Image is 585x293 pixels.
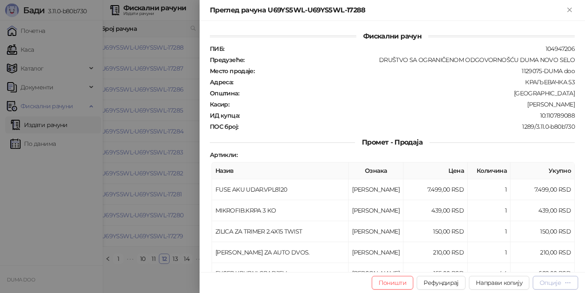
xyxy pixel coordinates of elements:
[510,242,575,263] td: 210,00 RSD
[245,56,576,64] div: DRUŠTVO SA OGRANIČENOM ODGOVORNOŠĆU DUMA NOVO SELO
[212,200,349,221] td: MIKROFIB.KRPA 3 KO
[349,242,403,263] td: [PERSON_NAME]
[225,45,576,53] div: 104947206
[212,263,349,284] td: EKSER.KRUPNI GRADJEV.
[510,263,575,284] td: 682,00 RSD
[356,32,428,40] span: Фискални рачун
[210,78,233,86] strong: Адреса :
[349,179,403,200] td: [PERSON_NAME]
[468,179,510,200] td: 1
[212,242,349,263] td: [PERSON_NAME] ZA AUTO DVOS.
[212,163,349,179] th: Назив
[210,67,254,75] strong: Место продаје :
[468,263,510,284] td: 4,4
[510,163,575,179] th: Укупно
[210,56,245,64] strong: Предузеће :
[349,263,403,284] td: [PERSON_NAME]
[403,163,468,179] th: Цена
[468,163,510,179] th: Количина
[540,279,561,287] div: Опције
[212,179,349,200] td: FUSE AKU UDAR.VPL8120
[210,89,239,97] strong: Општина :
[510,200,575,221] td: 439,00 RSD
[372,276,414,290] button: Поништи
[349,200,403,221] td: [PERSON_NAME]
[240,112,576,119] div: 10:110789088
[469,276,529,290] button: Направи копију
[210,123,238,130] strong: ПОС број :
[349,163,403,179] th: Ознака
[355,138,430,146] span: Промет - Продаја
[210,45,224,53] strong: ПИБ :
[403,263,468,284] td: 155,00 RSD
[210,101,229,108] strong: Касир :
[349,221,403,242] td: [PERSON_NAME]
[210,5,564,15] div: Преглед рачуна U69YS5WL-U69YS5WL-17288
[510,221,575,242] td: 150,00 RSD
[533,276,578,290] button: Опције
[230,101,576,108] div: [PERSON_NAME]
[240,89,576,97] div: [GEOGRAPHIC_DATA]
[210,151,237,159] strong: Артикли :
[212,221,349,242] td: ZILICA ZA TRIMER 2.4X15 TWIST
[210,112,239,119] strong: ИД купца :
[234,78,576,86] div: КРАЉЕВАЧКА 53
[476,279,522,287] span: Направи копију
[403,242,468,263] td: 210,00 RSD
[564,5,575,15] button: Close
[417,276,466,290] button: Рефундирај
[468,200,510,221] td: 1
[468,242,510,263] td: 1
[255,67,576,75] div: 1129075-DUMA doo
[468,221,510,242] td: 1
[403,179,468,200] td: 7.499,00 RSD
[403,200,468,221] td: 439,00 RSD
[510,179,575,200] td: 7.499,00 RSD
[239,123,576,130] div: 1289/3.11.0-b80b730
[403,221,468,242] td: 150,00 RSD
